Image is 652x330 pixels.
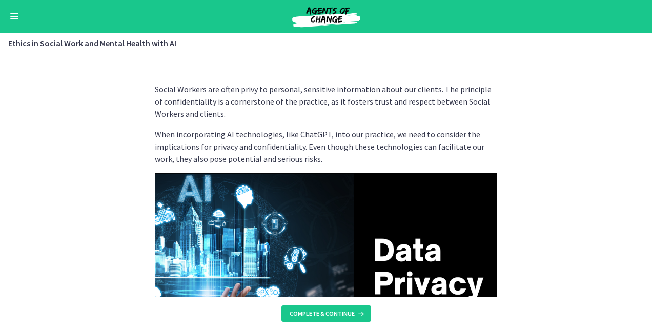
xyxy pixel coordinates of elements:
[155,83,497,120] p: Social Workers are often privy to personal, sensitive information about our clients. The principl...
[281,305,371,322] button: Complete & continue
[155,128,497,165] p: When incorporating AI technologies, like ChatGPT, into our practice, we need to consider the impl...
[8,10,21,23] button: Enable menu
[290,310,355,318] span: Complete & continue
[264,4,388,29] img: Agents of Change
[8,37,631,49] h3: Ethics in Social Work and Mental Health with AI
